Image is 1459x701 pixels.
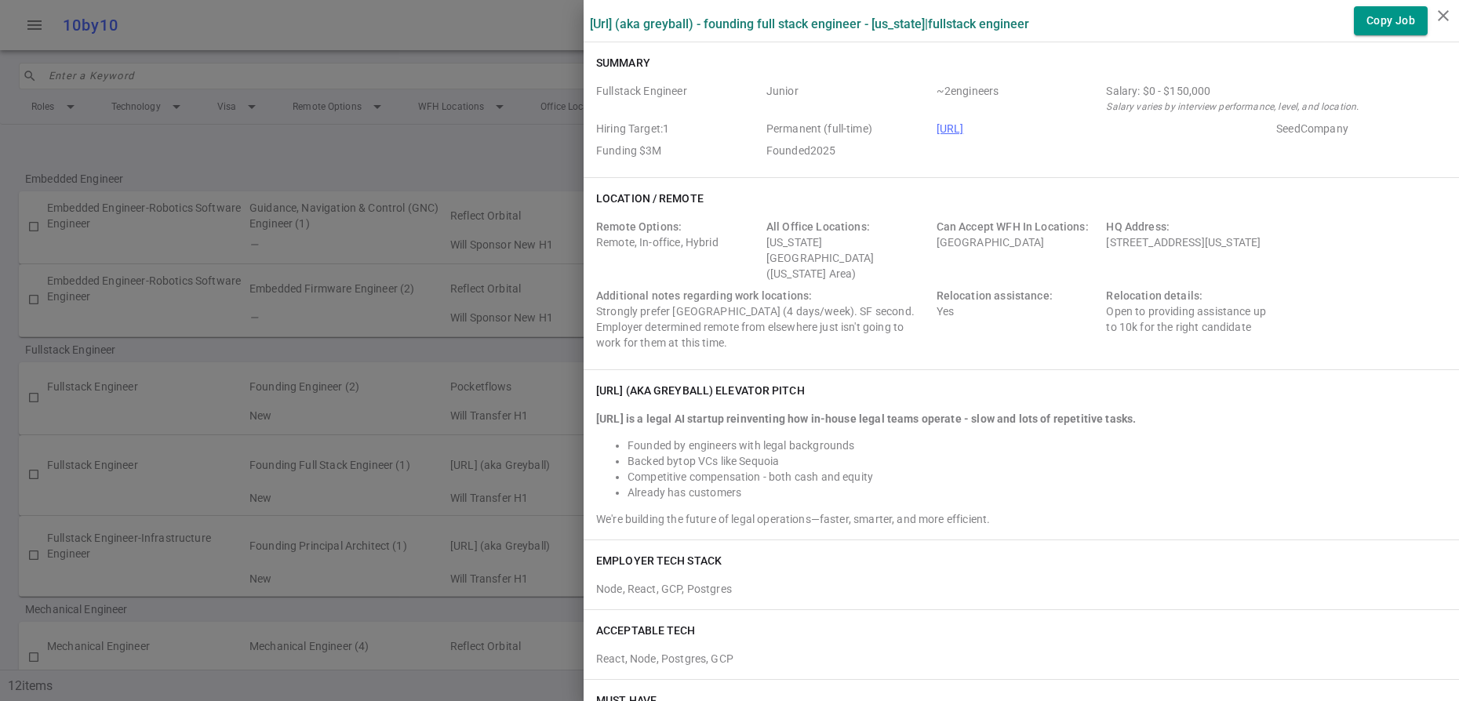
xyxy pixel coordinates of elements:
span: All Office Locations: [766,220,870,233]
h6: ACCEPTABLE TECH [596,623,696,638]
span: Backed by [628,455,679,467]
li: Founded by engineers with legal backgrounds [628,438,1446,453]
div: [US_STATE][GEOGRAPHIC_DATA] ([US_STATE] Area) [766,219,930,281]
span: Company URL [937,121,1271,136]
span: Can Accept WFH In Locations: [937,220,1089,233]
div: Strongly prefer [GEOGRAPHIC_DATA] (4 days/week). SF second. Employer determined remote from elsew... [596,288,930,350]
span: Remote Options: [596,220,682,233]
i: Salary varies by interview performance, level, and location. [1106,101,1359,112]
div: [GEOGRAPHIC_DATA] [937,219,1101,281]
div: [STREET_ADDRESS][US_STATE] [1106,219,1440,281]
span: HQ Address: [1106,220,1170,233]
strong: [URL] is a legal AI startup reinventing how in-house legal teams operate - slow and lots of repet... [596,412,1136,425]
span: Job Type [766,121,930,136]
span: Relocation assistance: [937,289,1053,302]
li: top VCs like Sequoia [628,453,1446,469]
div: Open to providing assistance up to 10k for the right candidate [1106,288,1270,350]
span: Roles [596,83,760,114]
span: Competitive compensation - both cash and equity [628,470,873,483]
div: React, Node, Postgres, GCP [596,645,1446,666]
div: Salary Range [1106,83,1440,99]
span: Already has customers [628,486,741,499]
h6: EMPLOYER TECH STACK [596,553,722,568]
div: Remote, In-office, Hybrid [596,219,760,281]
span: Level [766,83,930,114]
div: Yes [937,288,1101,350]
span: Hiring Target [596,121,760,136]
h6: Summary [596,55,650,71]
span: Relocation details: [1106,289,1202,302]
span: Node, React, GCP, Postgres [596,583,732,595]
a: [URL] [937,122,964,135]
span: Employer Stage e.g. Series A [1276,121,1440,136]
i: close [1434,6,1453,25]
span: Employer Founding [596,143,760,158]
span: Employer Founded [766,143,930,158]
label: [URL] (aka Greyball) - Founding Full Stack Engineer - [US_STATE] | Fullstack Engineer [590,16,1029,31]
h6: Location / Remote [596,191,704,206]
h6: [URL] (aka Greyball) elevator pitch [596,383,805,398]
span: Team Count [937,83,1101,114]
button: Copy Job [1354,6,1428,35]
span: Additional notes regarding work locations: [596,289,812,302]
div: We're building the future of legal operations—faster, smarter, and more efficient. [596,511,1446,527]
